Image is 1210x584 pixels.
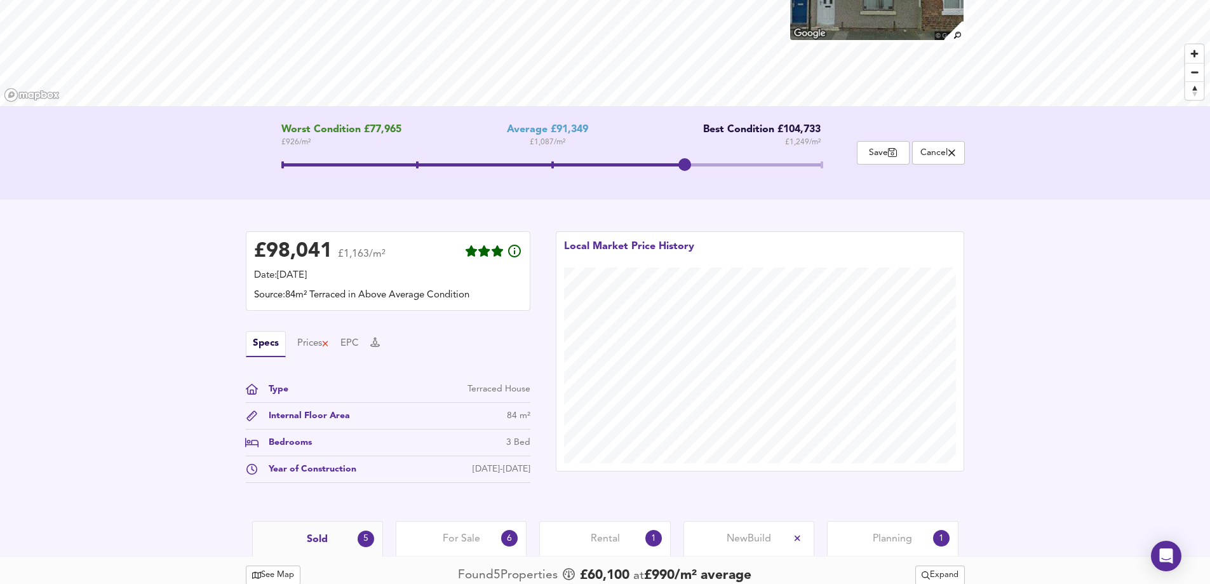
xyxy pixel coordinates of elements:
div: Internal Floor Area [259,409,350,423]
div: 84 m² [507,409,530,423]
span: For Sale [443,532,480,546]
span: Reset bearing to north [1185,82,1204,100]
span: £ 1,087 / m² [530,136,565,149]
div: Average £91,349 [507,124,588,136]
span: Planning [873,532,912,546]
div: Open Intercom Messenger [1151,541,1181,571]
div: Type [259,383,288,396]
span: Worst Condition £77,965 [281,124,401,136]
a: Mapbox homepage [4,88,60,102]
span: £ 1,249 / m² [785,136,821,149]
span: See Map [252,568,295,583]
button: Zoom in [1185,44,1204,63]
div: Local Market Price History [564,240,694,268]
span: Sold [307,533,328,547]
span: Expand [922,568,958,583]
div: 1 [933,530,950,547]
div: Found 5 Propert ies [458,567,561,584]
button: EPC [340,337,359,351]
div: [DATE]-[DATE] [473,463,530,476]
div: £ 98,041 [254,242,332,261]
span: Cancel [919,147,958,159]
div: Terraced House [467,383,530,396]
div: 5 [358,531,374,547]
div: Date: [DATE] [254,269,522,283]
button: Zoom out [1185,63,1204,81]
span: New Build [727,532,771,546]
span: £ 990 / m² average [644,569,751,582]
button: Reset bearing to north [1185,81,1204,100]
img: search [943,20,965,42]
div: Bedrooms [259,436,312,449]
span: Rental [591,532,620,546]
div: Source: 84m² Terraced in Above Average Condition [254,289,522,302]
span: Save [864,147,903,159]
span: £ 926 / m² [281,136,401,149]
button: Specs [246,331,286,357]
div: 1 [645,530,662,547]
div: Year of Construction [259,463,356,476]
div: Best Condition £104,733 [694,124,821,136]
div: 3 Bed [506,436,530,449]
button: Cancel [912,141,965,165]
span: £1,163/m² [338,249,386,268]
div: 6 [501,530,518,547]
button: Save [857,141,910,165]
button: Prices [297,337,330,351]
span: at [633,570,644,582]
span: Zoom out [1185,64,1204,81]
